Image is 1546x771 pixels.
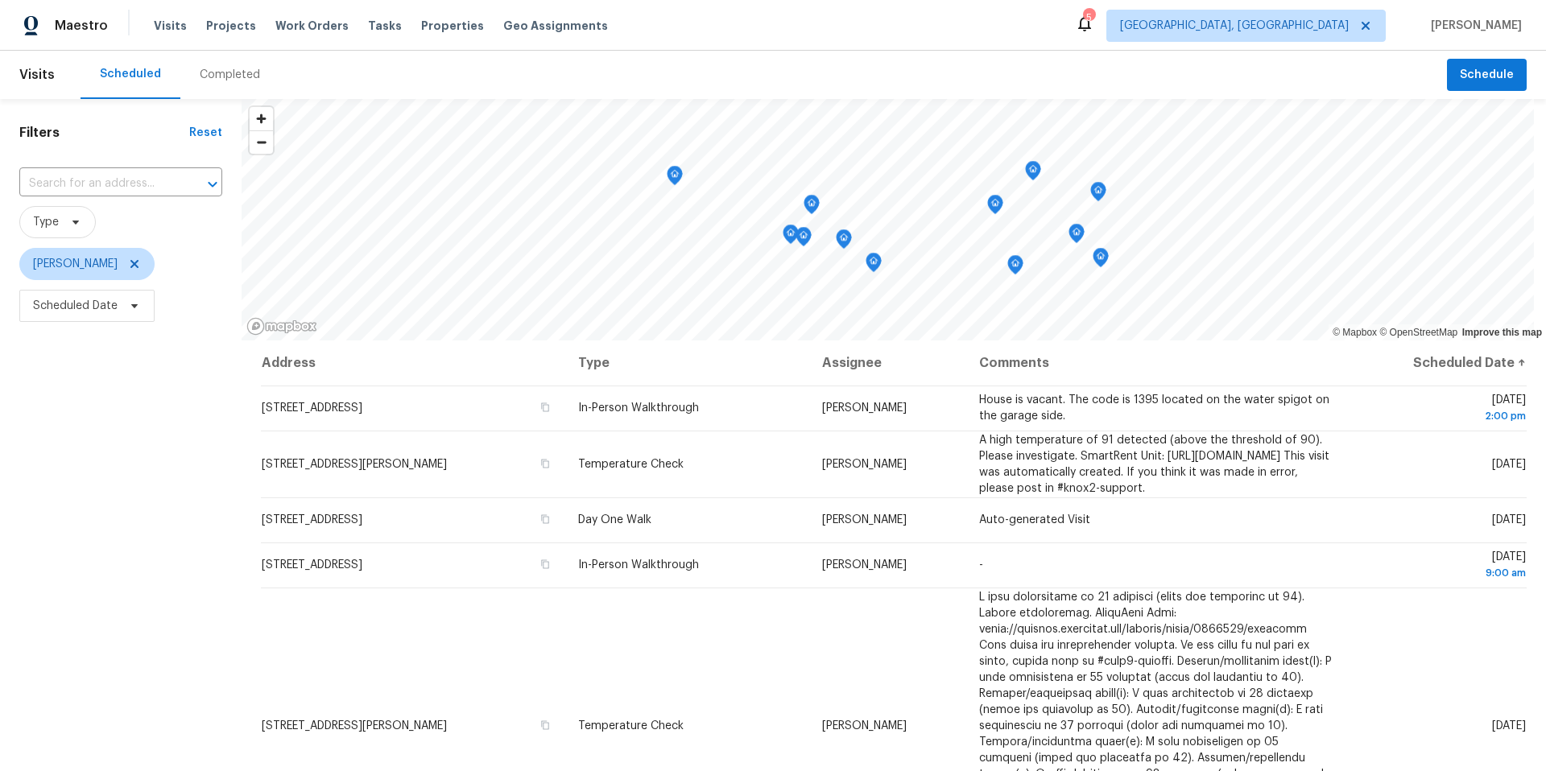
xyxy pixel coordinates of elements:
span: A high temperature of 91 detected (above the threshold of 90). Please investigate. SmartRent Unit... [979,435,1329,494]
th: Address [261,340,565,385]
span: House is vacant. The code is 1395 located on the water spigot on the garage side. [979,394,1329,422]
div: 5 [1083,10,1094,26]
span: In-Person Walkthrough [578,402,699,414]
a: Improve this map [1462,327,1542,338]
span: Scheduled Date [33,298,118,314]
span: Properties [421,18,484,34]
a: OpenStreetMap [1379,327,1457,338]
input: Search for an address... [19,171,177,196]
span: Work Orders [275,18,349,34]
a: Mapbox [1333,327,1377,338]
th: Scheduled Date ↑ [1346,340,1527,385]
span: [PERSON_NAME] [822,720,907,732]
button: Schedule [1447,59,1527,92]
div: Map marker [796,227,812,252]
span: Schedule [1460,65,1514,85]
span: [DATE] [1359,551,1526,581]
div: 2:00 pm [1359,408,1526,424]
span: [STREET_ADDRESS][PERSON_NAME] [262,459,447,470]
div: Map marker [1007,255,1023,280]
span: [GEOGRAPHIC_DATA], [GEOGRAPHIC_DATA] [1120,18,1349,34]
span: [PERSON_NAME] [822,514,907,526]
div: Map marker [804,195,820,220]
div: Map marker [667,166,683,191]
div: Map marker [987,195,1003,220]
h1: Filters [19,125,189,141]
th: Assignee [809,340,967,385]
th: Type [565,340,809,385]
span: Tasks [368,20,402,31]
button: Copy Address [538,557,552,571]
div: Reset [189,125,222,141]
div: 9:00 am [1359,565,1526,581]
span: [PERSON_NAME] [822,402,907,414]
span: [DATE] [1492,720,1526,732]
span: Maestro [55,18,108,34]
span: Temperature Check [578,720,684,732]
span: [DATE] [1492,514,1526,526]
span: [STREET_ADDRESS] [262,402,362,414]
th: Comments [966,340,1346,385]
div: Map marker [1025,161,1041,186]
span: [STREET_ADDRESS][PERSON_NAME] [262,720,447,732]
div: Map marker [866,253,882,278]
span: [DATE] [1359,394,1526,424]
button: Copy Address [538,400,552,414]
span: Projects [206,18,256,34]
span: [PERSON_NAME] [822,559,907,571]
span: Visits [154,18,187,34]
span: [PERSON_NAME] [1424,18,1522,34]
button: Copy Address [538,456,552,471]
span: Temperature Check [578,459,684,470]
button: Zoom out [250,130,273,154]
button: Zoom in [250,107,273,130]
button: Open [201,173,224,196]
span: [PERSON_NAME] [33,256,118,272]
span: [STREET_ADDRESS] [262,559,362,571]
span: In-Person Walkthrough [578,559,699,571]
span: Auto-generated Visit [979,514,1090,526]
div: Map marker [836,229,852,254]
div: Map marker [1069,224,1085,249]
a: Mapbox homepage [246,317,317,336]
span: [PERSON_NAME] [822,459,907,470]
div: Map marker [1093,248,1109,273]
span: Geo Assignments [503,18,608,34]
span: [DATE] [1492,459,1526,470]
canvas: Map [242,99,1534,340]
span: [STREET_ADDRESS] [262,514,362,526]
div: Map marker [1090,182,1106,207]
span: Visits [19,57,55,93]
div: Map marker [783,225,799,249]
div: Completed [200,67,260,83]
span: Day One Walk [578,514,651,526]
button: Copy Address [538,718,552,732]
div: Scheduled [100,66,161,82]
span: - [979,559,983,571]
span: Type [33,214,59,230]
span: Zoom out [250,131,273,154]
button: Copy Address [538,512,552,526]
